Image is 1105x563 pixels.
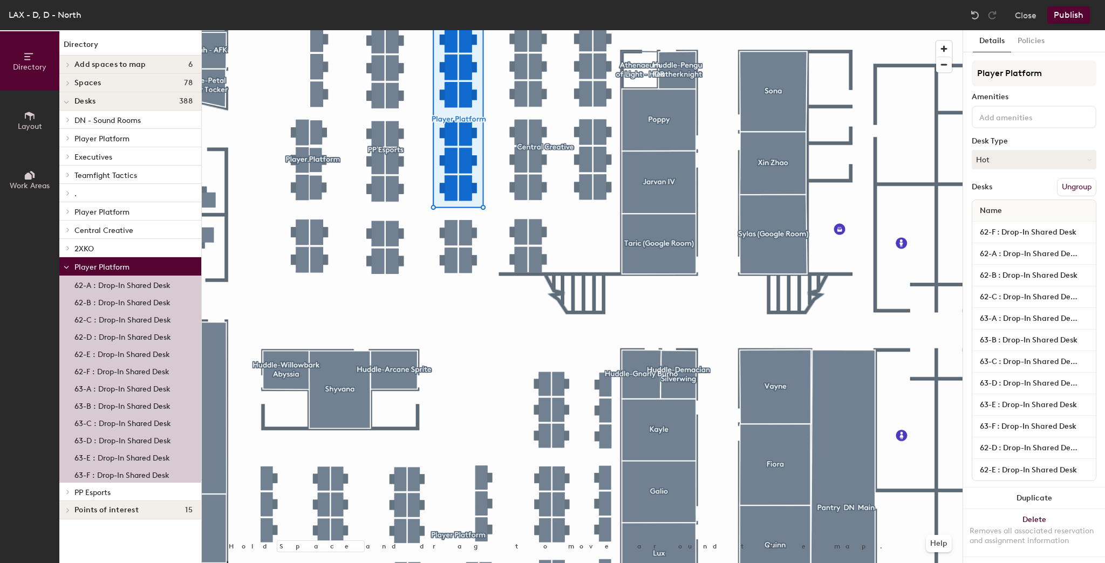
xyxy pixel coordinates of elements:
div: Desk Type [972,137,1096,146]
button: Help [926,535,952,552]
span: Work Areas [10,181,50,190]
input: Unnamed desk [974,441,1094,456]
span: Desks [74,97,96,106]
p: 63-B : Drop-In Shared Desk [74,399,170,411]
span: Teamfight Tactics [74,171,137,180]
button: Close [1015,6,1036,24]
img: Undo [970,10,980,20]
div: Removes all associated reservation and assignment information [970,526,1099,546]
button: Publish [1047,6,1090,24]
span: 2XKO [74,244,94,253]
input: Unnamed desk [974,397,1094,413]
button: Policies [1011,30,1051,52]
div: LAX - D, D - North [9,8,81,22]
span: DN - Sound Rooms [74,116,141,125]
p: 62-D : Drop-In Shared Desk [74,329,171,342]
button: Details [973,30,1011,52]
span: Player Platform [74,134,129,143]
span: Directory [13,63,46,72]
div: Amenities [972,93,1096,101]
span: Name [974,201,1007,221]
input: Unnamed desk [974,311,1094,326]
input: Unnamed desk [974,419,1094,434]
input: Unnamed desk [974,246,1094,262]
span: Add spaces to map [74,60,146,69]
p: 63-D : Drop-In Shared Desk [74,433,171,445]
span: Player Platform [74,263,129,272]
p: 63-F : Drop-In Shared Desk [74,468,169,480]
input: Unnamed desk [974,462,1094,477]
p: 62-A : Drop-In Shared Desk [74,278,170,290]
span: Points of interest [74,506,139,514]
h1: Directory [59,39,201,56]
img: Redo [987,10,998,20]
button: DeleteRemoves all associated reservation and assignment information [963,509,1105,557]
div: Desks [972,183,992,191]
span: 78 [184,79,193,87]
span: Executives [74,153,112,162]
button: Ungroup [1057,178,1096,196]
input: Unnamed desk [974,225,1094,240]
p: 62-B : Drop-In Shared Desk [74,295,170,307]
p: 63-E : Drop-In Shared Desk [74,450,170,463]
span: . [74,189,77,198]
span: Player Platform [74,208,129,217]
span: Central Creative [74,226,133,235]
p: 63-C : Drop-In Shared Desk [74,416,171,428]
p: 62-C : Drop-In Shared Desk [74,312,171,325]
p: 62-E : Drop-In Shared Desk [74,347,170,359]
button: Hot [972,150,1096,169]
span: 388 [179,97,193,106]
button: Duplicate [963,488,1105,509]
span: Layout [18,122,42,131]
input: Unnamed desk [974,333,1094,348]
span: Spaces [74,79,101,87]
input: Unnamed desk [974,376,1094,391]
span: 6 [188,60,193,69]
input: Unnamed desk [974,290,1094,305]
input: Unnamed desk [974,268,1094,283]
input: Add amenities [977,110,1074,123]
span: PP Esports [74,488,111,497]
input: Unnamed desk [974,354,1094,369]
p: 63-A : Drop-In Shared Desk [74,381,170,394]
span: 15 [185,506,193,514]
p: 62-F : Drop-In Shared Desk [74,364,169,376]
